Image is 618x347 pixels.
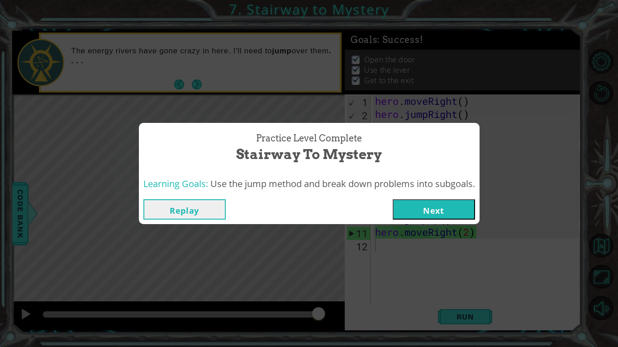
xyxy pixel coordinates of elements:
span: Practice Level Complete [256,132,362,145]
span: Learning Goals: [143,178,208,190]
span: Stairway to Mystery [236,145,382,164]
button: Next [393,199,475,220]
span: Use the jump method and break down problems into subgoals. [210,178,475,190]
button: Replay [143,199,226,220]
